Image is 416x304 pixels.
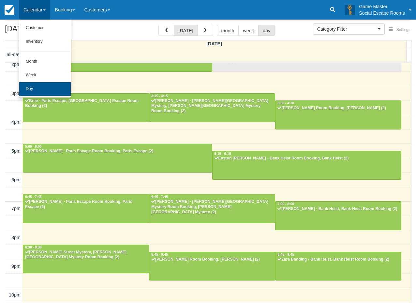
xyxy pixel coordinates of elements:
div: [PERSON_NAME] Room Booking, [PERSON_NAME] (2) [277,106,399,111]
span: 5pm [11,148,21,154]
div: [PERSON_NAME] - Paris Escape Room Booking, Paris Escape (2) [25,199,147,210]
a: 8:45 - 9:45[PERSON_NAME] Room Booking, [PERSON_NAME] (2) [149,252,275,281]
div: [PERSON_NAME] Street Mystery, [PERSON_NAME][GEOGRAPHIC_DATA] Mystery Room Booking (2) [25,250,147,260]
span: 5:15 - 6:15 [215,152,231,156]
span: 4pm [11,119,21,125]
button: day [258,25,275,36]
span: 6pm [11,177,21,182]
a: 6:45 - 7:45[PERSON_NAME] - [PERSON_NAME][GEOGRAPHIC_DATA] Mystery Room Booking, [PERSON_NAME][GEO... [149,194,275,223]
span: 8:45 - 9:45 [151,253,168,256]
div: [PERSON_NAME] - [PERSON_NAME][GEOGRAPHIC_DATA] Mystery Room Booking, [PERSON_NAME][GEOGRAPHIC_DAT... [151,199,273,215]
button: Category Filter [313,23,385,35]
span: 6:45 - 7:45 [151,195,168,199]
span: 7:00 - 8:00 [277,202,294,206]
span: 3:15 - 4:15 [151,94,168,98]
div: [PERSON_NAME] Room Booking, [PERSON_NAME] (2) [151,257,273,262]
a: 8:30 - 9:30[PERSON_NAME] Street Mystery, [PERSON_NAME][GEOGRAPHIC_DATA] Mystery Room Booking (2) [23,245,149,273]
a: 7:00 - 8:00[PERSON_NAME] - Bank Heist, Bank Heist Room Booking (2) [275,201,401,230]
h2: [DATE] [5,25,87,37]
span: all-day [7,52,21,57]
button: week [238,25,259,36]
a: 5:00 - 6:00[PERSON_NAME] - Paris Escape Room Booking, Paris Escape (2) [23,144,212,173]
span: [DATE] [206,41,222,46]
img: A3 [345,5,355,15]
div: [PERSON_NAME] - [PERSON_NAME][GEOGRAPHIC_DATA] Mystery, [PERSON_NAME][GEOGRAPHIC_DATA] Mystery Ro... [151,99,273,114]
a: 5:15 - 6:15Easton [PERSON_NAME] - Bank Heist Room Booking, Bank Heist (2) [212,151,402,180]
div: Zara Bending - Bank Heist, Bank Heist Room Booking (2) [277,257,399,262]
span: 7pm [11,206,21,211]
div: [PERSON_NAME] - Bank Heist, Bank Heist Room Booking (2) [277,206,399,212]
a: Customer [19,21,71,35]
a: Week [19,68,71,82]
p: Game Master [359,3,405,10]
span: Category Filter [317,26,376,32]
span: 3:15 - 4:15 [25,94,42,98]
a: Month [19,55,71,68]
button: [DATE] [174,25,198,36]
span: 3:30 - 4:30 [277,101,294,105]
img: checkfront-main-nav-mini-logo.png [5,5,14,15]
div: [PERSON_NAME] - Paris Escape Room Booking, Paris Escape (2) [25,149,210,154]
a: 3:30 - 4:30[PERSON_NAME] Room Booking, [PERSON_NAME] (2) [275,100,401,129]
span: 3pm [11,91,21,96]
span: 8:45 - 9:45 [277,253,294,256]
span: 10pm [9,292,21,297]
button: month [217,25,239,36]
a: 8:45 - 9:45Zara Bending - Bank Heist, Bank Heist Room Booking (2) [275,252,401,281]
a: 6:45 - 7:45[PERSON_NAME] - Paris Escape Room Booking, Paris Escape (2) [23,194,149,223]
span: 8:30 - 9:30 [25,246,42,249]
a: 3:15 - 4:15[PERSON_NAME] - [PERSON_NAME][GEOGRAPHIC_DATA] Mystery, [PERSON_NAME][GEOGRAPHIC_DATA]... [149,93,275,122]
span: Settings [396,27,410,32]
span: 6:45 - 7:45 [25,195,42,199]
div: Bree - Paris Escape, [GEOGRAPHIC_DATA] Escape Room Booking (2) [25,99,147,109]
button: Settings [385,25,414,35]
span: 2pm [11,62,21,67]
p: Social Escape Rooms [359,10,405,16]
span: 8pm [11,235,21,240]
ul: Calendar [19,20,71,98]
span: 9pm [11,264,21,269]
span: 5:00 - 6:00 [25,145,42,148]
div: Easton [PERSON_NAME] - Bank Heist Room Booking, Bank Heist (2) [214,156,400,161]
a: Day [19,82,71,96]
a: Inventory [19,35,71,49]
a: 3:15 - 4:15Bree - Paris Escape, [GEOGRAPHIC_DATA] Escape Room Booking (2) [23,93,149,122]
